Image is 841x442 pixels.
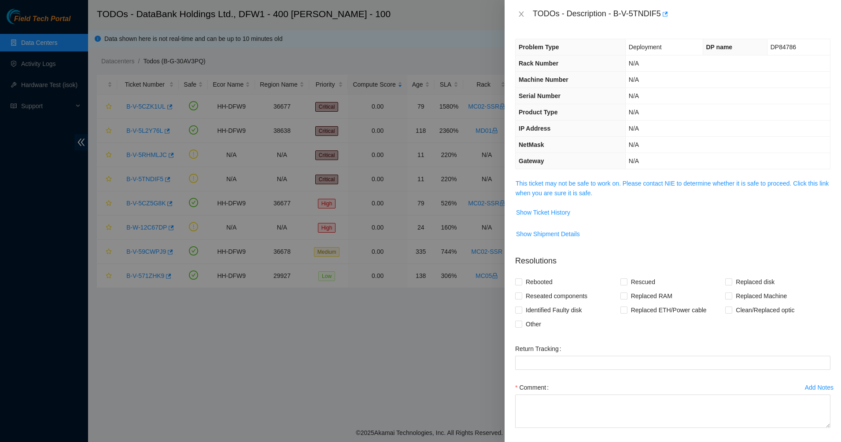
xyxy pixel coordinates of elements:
[732,289,790,303] span: Replaced Machine
[629,157,639,164] span: N/A
[519,92,561,99] span: Serial Number
[515,342,565,356] label: Return Tracking
[516,208,570,217] span: Show Ticket History
[771,44,796,51] span: DP84786
[629,60,639,67] span: N/A
[522,317,545,331] span: Other
[629,92,639,99] span: N/A
[516,229,580,239] span: Show Shipment Details
[516,180,829,197] a: This ticket may not be safe to work on. Please contact NIE to determine whether it is safe to pro...
[629,141,639,148] span: N/A
[516,205,571,219] button: Show Ticket History
[629,125,639,132] span: N/A
[732,275,778,289] span: Replaced disk
[533,7,830,21] div: TODOs - Description - B-V-5TNDIF5
[522,303,586,317] span: Identified Faulty disk
[627,275,659,289] span: Rescued
[519,109,557,116] span: Product Type
[522,289,591,303] span: Reseated components
[515,10,527,18] button: Close
[515,248,830,267] p: Resolutions
[732,303,798,317] span: Clean/Replaced optic
[522,275,556,289] span: Rebooted
[518,11,525,18] span: close
[519,125,550,132] span: IP Address
[627,303,710,317] span: Replaced ETH/Power cable
[805,384,834,391] div: Add Notes
[516,227,580,241] button: Show Shipment Details
[804,380,834,395] button: Add Notes
[629,44,662,51] span: Deployment
[629,109,639,116] span: N/A
[629,76,639,83] span: N/A
[515,380,552,395] label: Comment
[519,157,544,164] span: Gateway
[519,60,558,67] span: Rack Number
[515,356,830,370] input: Return Tracking
[519,141,544,148] span: NetMask
[515,395,830,428] textarea: Comment
[706,44,733,51] span: DP name
[627,289,676,303] span: Replaced RAM
[519,44,559,51] span: Problem Type
[519,76,568,83] span: Machine Number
